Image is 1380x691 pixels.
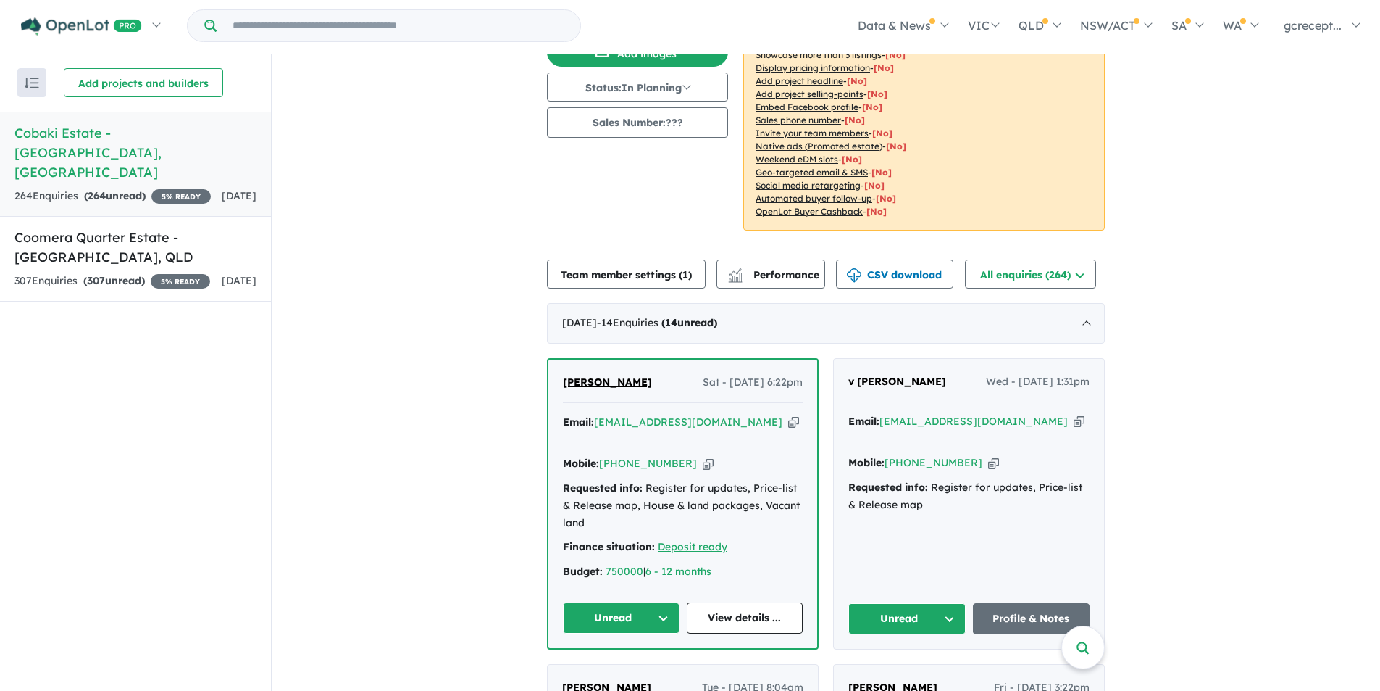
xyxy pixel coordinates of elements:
[563,603,679,634] button: Unread
[848,481,928,494] strong: Requested info:
[756,49,882,60] u: Showcase more than 3 listings
[756,115,841,125] u: Sales phone number
[599,457,697,470] a: [PHONE_NUMBER]
[848,603,966,634] button: Unread
[886,141,906,152] span: [No]
[547,107,728,138] button: Sales Number:???
[862,102,882,112] span: [ No ]
[665,316,677,329] span: 14
[563,457,599,470] strong: Mobile:
[563,415,594,429] strong: Email:
[756,180,861,191] u: Social media retargeting
[847,268,861,283] img: download icon
[988,455,999,471] button: Copy
[703,456,714,471] button: Copy
[21,17,142,36] img: Openlot PRO Logo White
[848,375,946,388] span: v [PERSON_NAME]
[87,274,105,287] span: 307
[222,189,256,202] span: [DATE]
[756,88,863,99] u: Add project selling-points
[682,268,688,281] span: 1
[848,456,885,469] strong: Mobile:
[788,415,799,430] button: Copy
[83,274,145,287] strong: ( unread)
[14,123,256,182] h5: Cobaki Estate - [GEOGRAPHIC_DATA] , [GEOGRAPHIC_DATA]
[756,62,870,73] u: Display pricing information
[14,228,256,267] h5: Coomera Quarter Estate - [GEOGRAPHIC_DATA] , QLD
[219,10,577,41] input: Try estate name, suburb, builder or developer
[563,376,652,389] span: [PERSON_NAME]
[658,540,727,553] a: Deposit ready
[756,206,863,217] u: OpenLot Buyer Cashback
[594,415,782,429] a: [EMAIL_ADDRESS][DOMAIN_NAME]
[728,273,743,282] img: bar-chart.svg
[729,268,742,276] img: line-chart.svg
[14,188,211,205] div: 264 Enquir ies
[547,303,1105,344] div: [DATE]
[842,154,862,165] span: [No]
[867,88,887,99] span: [ No ]
[871,167,892,178] span: [No]
[563,374,652,392] a: [PERSON_NAME]
[872,128,892,138] span: [ No ]
[597,316,717,329] span: - 14 Enquir ies
[879,415,1068,428] a: [EMAIL_ADDRESS][DOMAIN_NAME]
[151,274,210,289] span: 5 % READY
[756,193,872,204] u: Automated buyer follow-up
[151,189,211,204] span: 5 % READY
[848,373,946,391] a: v [PERSON_NAME]
[645,565,711,578] a: 6 - 12 months
[14,273,210,290] div: 307 Enquir ies
[874,62,894,73] span: [ No ]
[1074,414,1084,429] button: Copy
[547,260,706,289] button: Team member settings (1)
[876,193,896,204] span: [No]
[84,189,146,202] strong: ( unread)
[848,479,1090,514] div: Register for updates, Price-list & Release map
[848,415,879,428] strong: Email:
[885,49,906,60] span: [ No ]
[563,481,643,495] strong: Requested info:
[222,274,256,287] span: [DATE]
[847,75,867,86] span: [ No ]
[606,565,643,578] a: 750000
[64,68,223,97] button: Add projects and builders
[885,456,982,469] a: [PHONE_NUMBER]
[547,73,728,102] button: Status:In Planning
[845,115,865,125] span: [ No ]
[716,260,825,289] button: Performance
[973,603,1090,634] a: Profile & Notes
[563,565,603,578] strong: Budget:
[836,260,953,289] button: CSV download
[986,373,1090,391] span: Wed - [DATE] 1:31pm
[756,141,882,152] u: Native ads (Promoted estate)
[756,102,858,112] u: Embed Facebook profile
[866,206,887,217] span: [No]
[25,78,39,88] img: sort.svg
[965,260,1096,289] button: All enquiries (264)
[88,189,106,202] span: 264
[756,154,838,165] u: Weekend eDM slots
[864,180,885,191] span: [No]
[756,167,868,178] u: Geo-targeted email & SMS
[563,563,803,581] div: |
[661,316,717,329] strong: ( unread)
[687,603,803,634] a: View details ...
[1284,18,1342,33] span: gcrecept...
[756,128,869,138] u: Invite your team members
[756,75,843,86] u: Add project headline
[730,268,819,281] span: Performance
[563,540,655,553] strong: Finance situation:
[563,480,803,531] div: Register for updates, Price-list & Release map, House & land packages, Vacant land
[703,374,803,392] span: Sat - [DATE] 6:22pm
